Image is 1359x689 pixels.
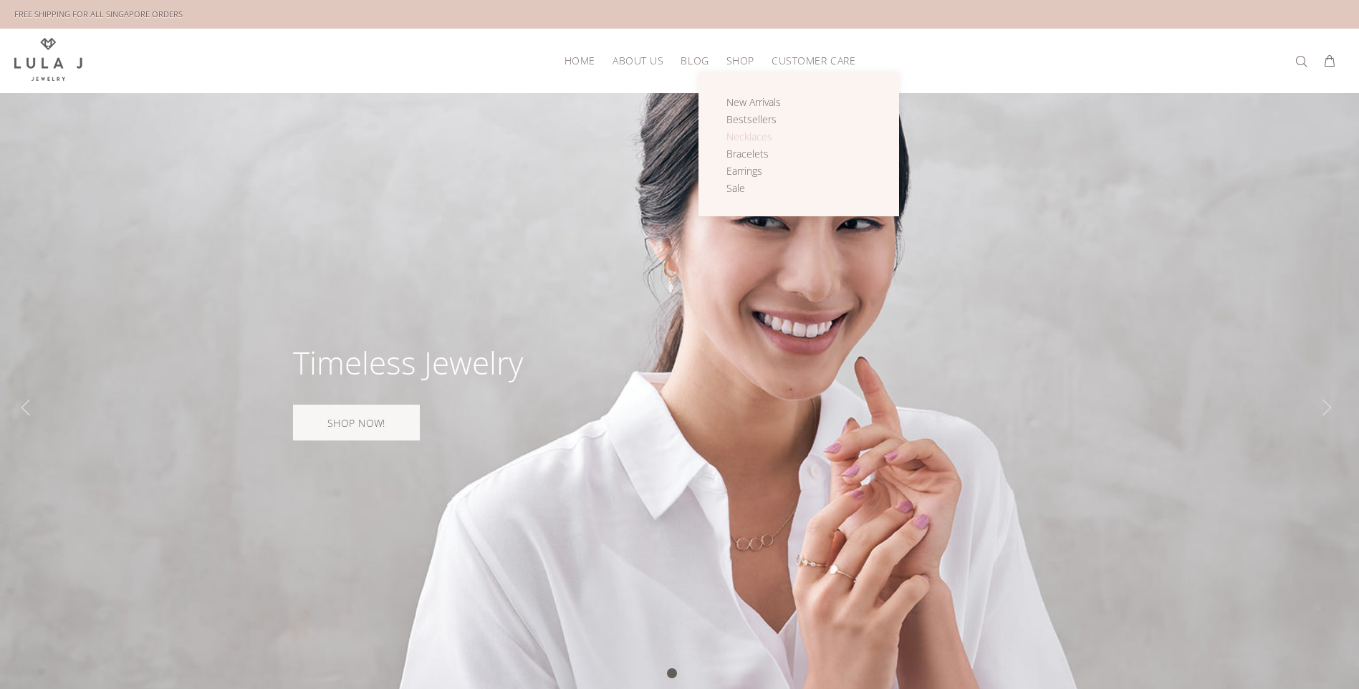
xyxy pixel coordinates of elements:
span: Shop [726,55,754,66]
span: Blog [681,55,709,66]
a: About Us [604,49,672,72]
a: Earrings [726,163,797,180]
div: FREE SHIPPING FOR ALL SINGAPORE ORDERS [14,6,183,22]
a: Blog [672,49,717,72]
a: New Arrivals [726,94,797,111]
span: New Arrivals [726,95,781,109]
span: Bracelets [726,147,769,160]
a: Necklaces [726,128,797,145]
a: Sale [726,180,797,197]
span: Sale [726,181,745,195]
a: HOME [556,49,604,72]
a: Bracelets [726,145,797,163]
span: Customer Care [772,55,855,66]
span: Earrings [726,164,762,178]
span: Bestsellers [726,112,777,126]
span: HOME [565,55,595,66]
a: SHOP NOW! [293,405,420,440]
a: Bestsellers [726,111,797,128]
a: Shop [718,49,763,72]
a: Customer Care [763,49,855,72]
span: About Us [613,55,663,66]
div: Timeless Jewelry [293,347,523,378]
span: Necklaces [726,130,772,143]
